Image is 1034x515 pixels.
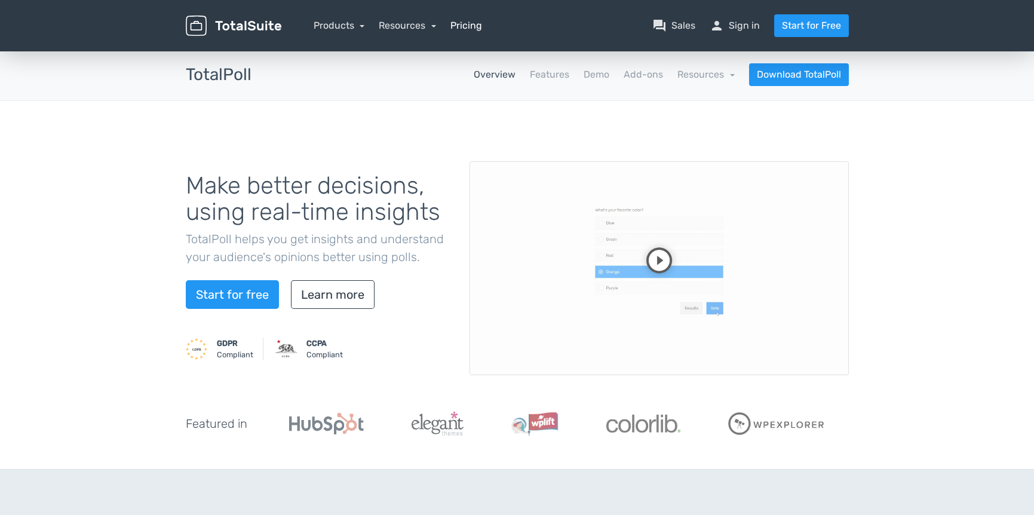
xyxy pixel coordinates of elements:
h1: Make better decisions, using real-time insights [186,173,452,225]
a: Products [314,20,365,31]
a: Start for free [186,280,279,309]
h3: TotalPoll [186,66,251,84]
span: question_answer [652,19,667,33]
a: Add-ons [624,68,663,82]
strong: GDPR [217,339,238,348]
a: Start for Free [774,14,849,37]
span: person [710,19,724,33]
small: Compliant [306,338,343,360]
a: Learn more [291,280,375,309]
img: Hubspot [289,413,364,434]
a: Demo [584,68,609,82]
a: Pricing [450,19,482,33]
a: Overview [474,68,516,82]
p: TotalPoll helps you get insights and understand your audience's opinions better using polls. [186,230,452,266]
a: personSign in [710,19,760,33]
img: WPExplorer [728,412,825,435]
a: Resources [379,20,436,31]
h5: Featured in [186,417,247,430]
img: TotalSuite for WordPress [186,16,281,36]
img: ElegantThemes [412,412,464,436]
small: Compliant [217,338,253,360]
a: Download TotalPoll [749,63,849,86]
img: GDPR [186,338,207,360]
strong: CCPA [306,339,327,348]
a: question_answerSales [652,19,695,33]
img: Colorlib [606,415,680,433]
a: Resources [677,69,735,80]
img: WPLift [511,412,559,436]
a: Features [530,68,569,82]
img: CCPA [275,338,297,360]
